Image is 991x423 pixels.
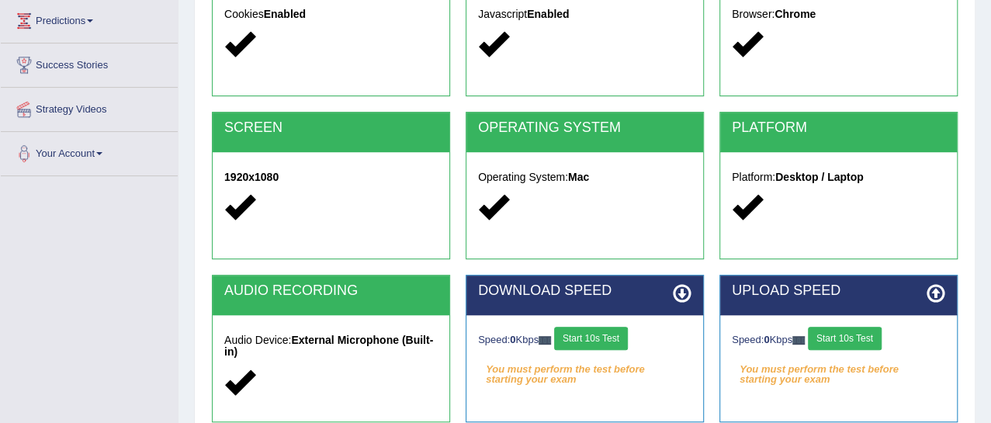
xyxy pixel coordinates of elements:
h5: Browser: [732,9,945,20]
button: Start 10s Test [554,327,628,350]
img: ajax-loader-fb-connection.gif [539,336,551,345]
h5: Platform: [732,172,945,183]
button: Start 10s Test [808,327,882,350]
h5: Cookies [224,9,438,20]
strong: Chrome [774,8,816,20]
h5: Audio Device: [224,335,438,359]
h2: AUDIO RECORDING [224,283,438,299]
strong: 1920x1080 [224,171,279,183]
strong: Enabled [264,8,306,20]
strong: Mac [568,171,589,183]
h2: OPERATING SYSTEM [478,120,691,136]
em: You must perform the test before starting your exam [478,358,691,381]
h2: PLATFORM [732,120,945,136]
strong: Desktop / Laptop [775,171,864,183]
h5: Javascript [478,9,691,20]
h2: UPLOAD SPEED [732,283,945,299]
a: Strategy Videos [1,88,178,127]
em: You must perform the test before starting your exam [732,358,945,381]
strong: Enabled [527,8,569,20]
div: Speed: Kbps [732,327,945,354]
a: Your Account [1,132,178,171]
strong: External Microphone (Built-in) [224,334,433,358]
h2: DOWNLOAD SPEED [478,283,691,299]
h5: Operating System: [478,172,691,183]
h2: SCREEN [224,120,438,136]
a: Success Stories [1,43,178,82]
img: ajax-loader-fb-connection.gif [792,336,805,345]
strong: 0 [764,334,769,345]
strong: 0 [510,334,515,345]
div: Speed: Kbps [478,327,691,354]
